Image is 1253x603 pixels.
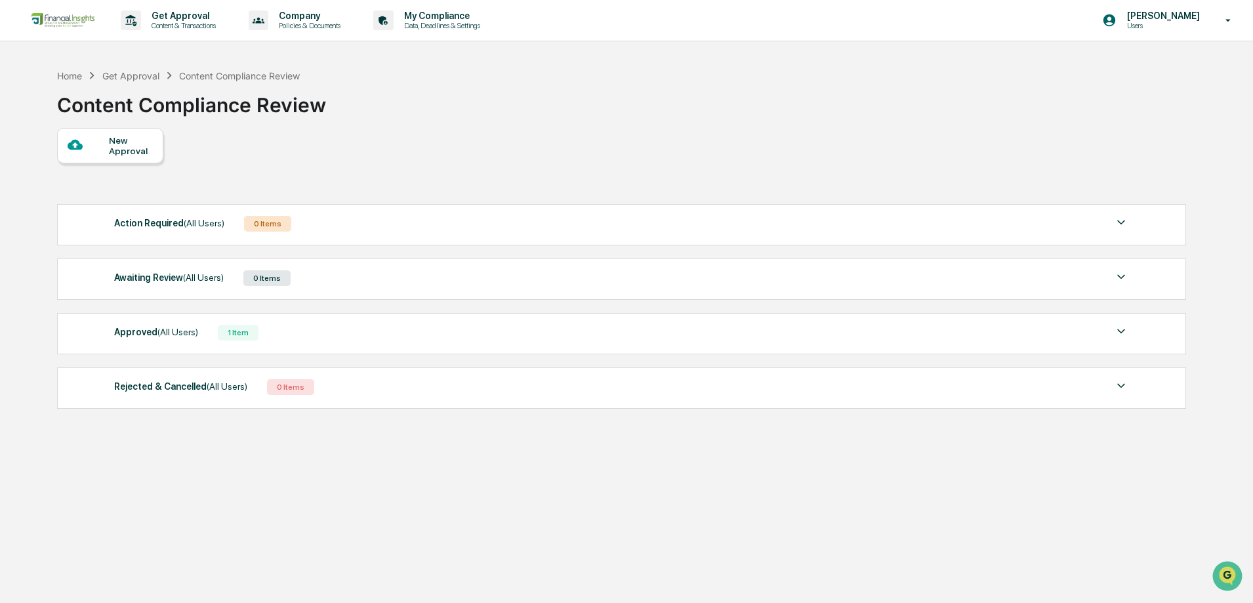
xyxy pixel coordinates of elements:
a: 🔎Data Lookup [8,185,88,209]
div: 0 Items [243,270,291,286]
span: (All Users) [157,327,198,337]
span: Attestations [108,165,163,178]
p: Users [1117,21,1206,30]
a: 🖐️Preclearance [8,160,90,184]
div: Action Required [114,215,224,232]
div: 🖐️ [13,167,24,177]
p: Company [268,10,347,21]
div: Home [57,70,82,81]
span: (All Users) [207,381,247,392]
span: Data Lookup [26,190,83,203]
span: (All Users) [184,218,224,228]
span: Pylon [131,222,159,232]
div: 🔎 [13,192,24,202]
img: logo [31,13,94,28]
div: We're available if you need us! [45,114,166,124]
div: Content Compliance Review [57,83,326,117]
p: How can we help? [13,28,239,49]
img: caret [1113,269,1129,285]
p: Policies & Documents [268,21,347,30]
p: Get Approval [141,10,222,21]
div: Start new chat [45,100,215,114]
img: caret [1113,378,1129,394]
p: Data, Deadlines & Settings [394,21,487,30]
span: Preclearance [26,165,85,178]
button: Start new chat [223,104,239,120]
div: Content Compliance Review [179,70,300,81]
div: Get Approval [102,70,159,81]
img: 1746055101610-c473b297-6a78-478c-a979-82029cc54cd1 [13,100,37,124]
div: Rejected & Cancelled [114,378,247,395]
span: (All Users) [183,272,224,283]
p: My Compliance [394,10,487,21]
div: 🗄️ [95,167,106,177]
a: Powered byPylon [92,222,159,232]
a: 🗄️Attestations [90,160,168,184]
img: caret [1113,215,1129,230]
div: 0 Items [244,216,291,232]
div: New Approval [109,135,153,156]
p: Content & Transactions [141,21,222,30]
p: [PERSON_NAME] [1117,10,1206,21]
div: 0 Items [267,379,314,395]
iframe: Open customer support [1211,560,1246,595]
div: Approved [114,323,198,341]
div: Awaiting Review [114,269,224,286]
div: 1 Item [218,325,258,341]
img: caret [1113,323,1129,339]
